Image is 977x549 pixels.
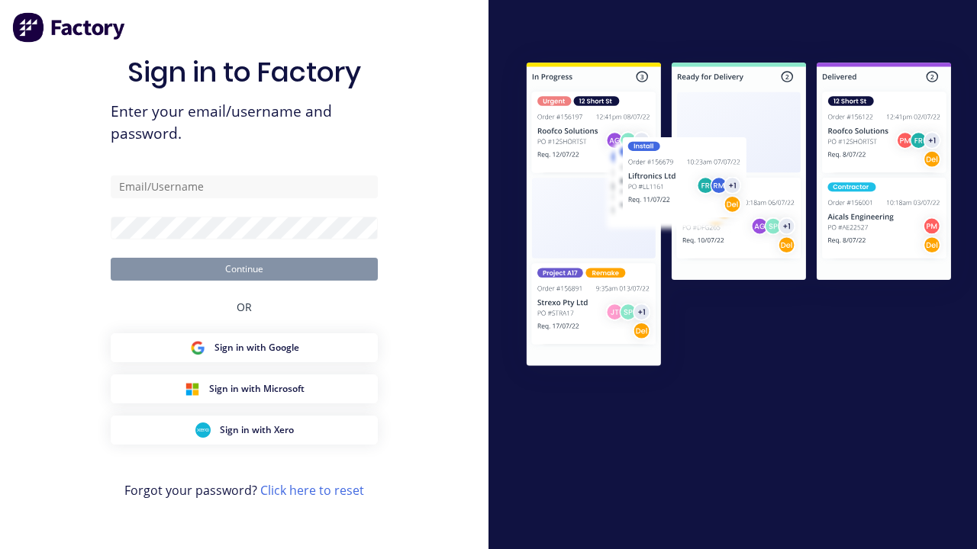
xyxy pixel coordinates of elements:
button: Xero Sign inSign in with Xero [111,416,378,445]
span: Sign in with Google [214,341,299,355]
input: Email/Username [111,175,378,198]
button: Microsoft Sign inSign in with Microsoft [111,374,378,403]
h1: Sign in to Factory [127,56,361,88]
div: OR [237,281,252,333]
a: Click here to reset [260,482,364,499]
button: Continue [111,258,378,281]
span: Forgot your password? [124,481,364,499]
img: Microsoft Sign in [185,381,200,396]
button: Google Sign inSign in with Google [111,333,378,362]
span: Sign in with Microsoft [209,382,305,396]
img: Xero Sign in [195,422,211,438]
span: Sign in with Xero [220,423,294,437]
img: Sign in [501,39,977,393]
img: Factory [12,12,127,43]
img: Google Sign in [190,340,205,355]
span: Enter your email/username and password. [111,101,378,145]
